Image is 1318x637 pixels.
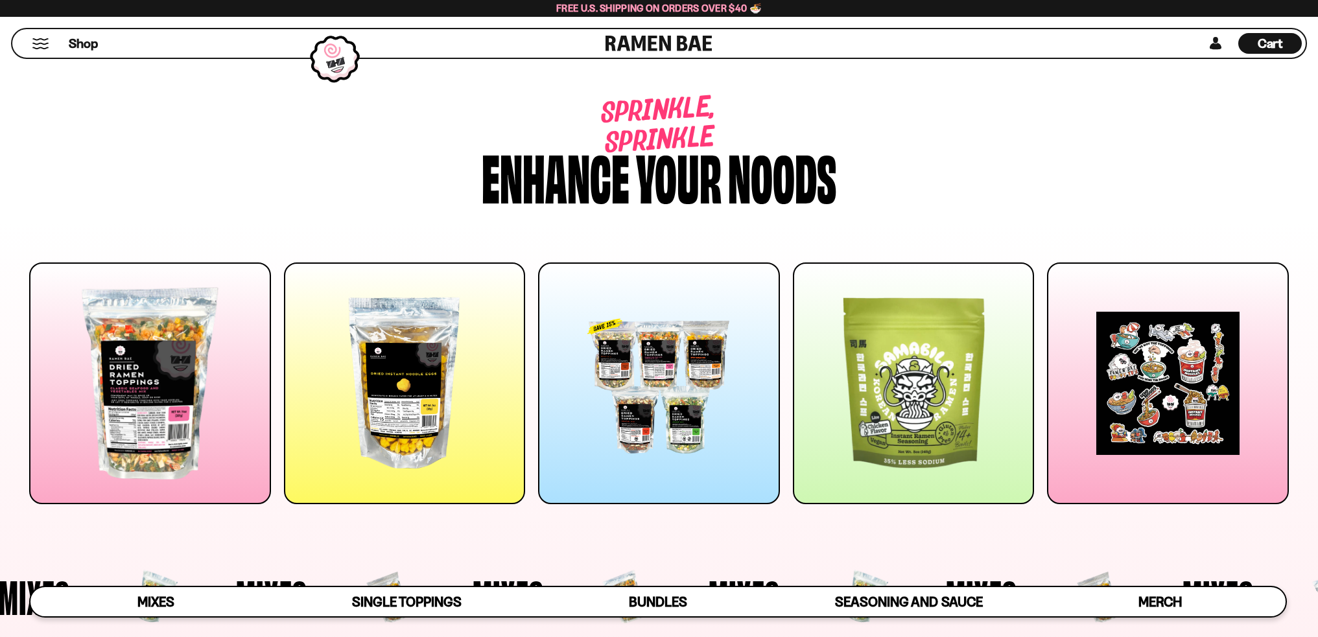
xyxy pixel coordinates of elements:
span: Shop [69,35,98,52]
div: Cart [1238,29,1302,58]
span: Seasoning and Sauce [835,594,982,610]
a: Shop [69,33,98,54]
div: Enhance [482,145,630,206]
span: Cart [1258,36,1283,51]
a: Single Toppings [281,587,532,616]
div: your [636,145,722,206]
span: Mixes [577,573,648,621]
span: Mixes [104,573,175,621]
button: Mobile Menu Trigger [32,38,49,49]
a: Mixes [30,587,281,616]
a: Merch [1035,587,1286,616]
span: Mixes [814,573,886,621]
span: Merch [1138,594,1182,610]
a: Bundles [532,587,783,616]
span: Bundles [629,594,687,610]
span: Mixes [340,573,412,621]
span: Free U.S. Shipping on Orders over $40 🍜 [556,2,762,14]
span: Mixes [137,594,174,610]
div: noods [728,145,836,206]
span: Mixes [1050,573,1122,621]
a: Seasoning and Sauce [783,587,1034,616]
span: Single Toppings [352,594,462,610]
